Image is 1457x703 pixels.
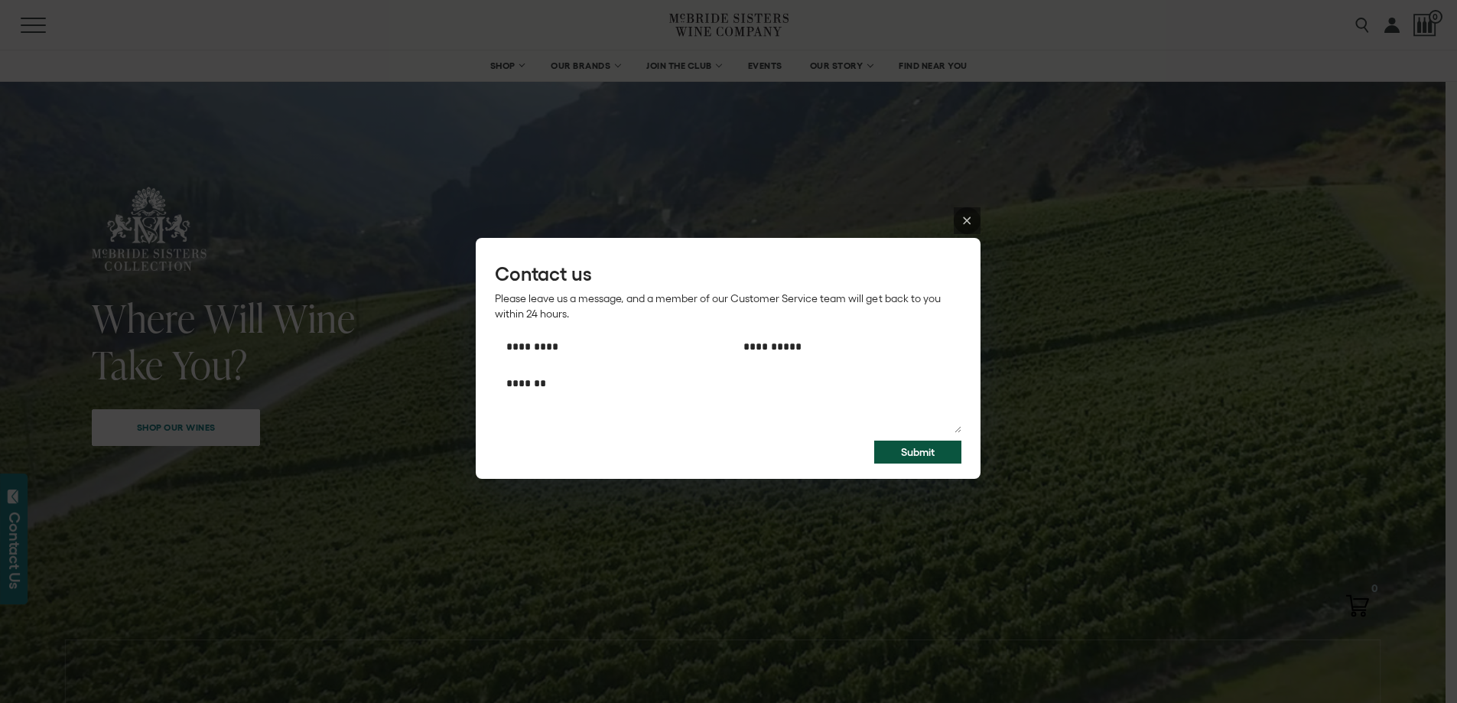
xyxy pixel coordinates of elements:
div: 0 [1365,579,1384,598]
input: Your name [495,333,724,360]
textarea: Message [495,368,961,433]
button: Submit [874,441,961,464]
span: Contact us [495,263,592,285]
div: Please leave us a message, and a member of our Customer Service team will get back to you within ... [495,291,961,333]
div: Form title [495,253,961,291]
input: Your email [732,333,961,360]
span: Submit [901,446,935,458]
